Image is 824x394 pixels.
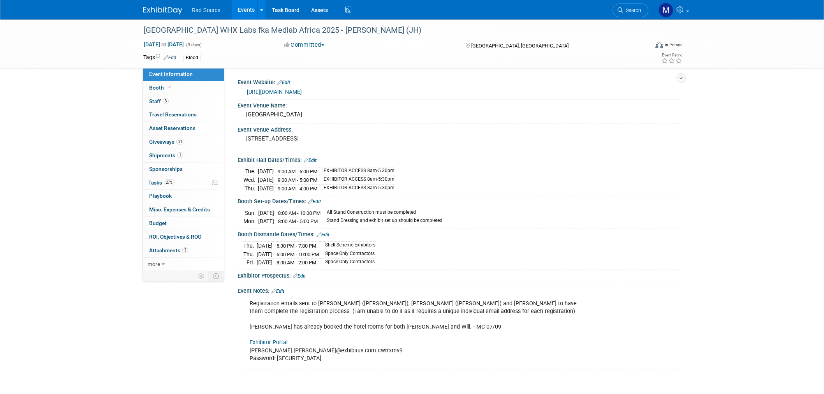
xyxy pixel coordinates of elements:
[319,167,394,176] td: EXHIBITOR ACCESS 8am-5:30pm
[148,179,174,186] span: Tasks
[664,42,683,48] div: In-Person
[143,176,224,190] a: Tasks27%
[143,81,224,95] a: Booth
[143,230,224,244] a: ROI, Objectives & ROO
[149,220,167,226] span: Budget
[623,7,641,13] span: Search
[658,3,673,18] img: Melissa Conboy
[149,139,184,145] span: Giveaways
[322,217,442,225] td: Stand Dressing and exhibit set up should be completed
[149,234,201,240] span: ROI, Objectives & ROO
[167,85,171,90] i: Booth reservation complete
[143,203,224,216] a: Misc. Expenses & Credits
[243,176,258,185] td: Wed.
[319,184,394,192] td: EXHIBITOR ACCESS 8am-5:30pm
[149,111,197,118] span: Travel Reservations
[281,41,327,49] button: Committed
[320,242,375,250] td: Shell Scheme Exhibitors
[149,84,173,91] span: Booth
[243,217,258,225] td: Mon.
[322,209,442,217] td: All Stand Construction must be completed
[149,166,183,172] span: Sponsorships
[257,250,273,259] td: [DATE]
[176,139,184,144] span: 21
[278,186,317,192] span: 9:00 AM - 4:00 PM
[143,122,224,135] a: Asset Reservations
[238,195,681,206] div: Booth Set-up Dates/Times:
[243,250,257,259] td: Thu.
[243,109,675,121] div: [GEOGRAPHIC_DATA]
[143,7,182,14] img: ExhibitDay
[149,71,193,77] span: Event Information
[293,273,306,279] a: Edit
[308,199,321,204] a: Edit
[320,259,375,267] td: Space Only Contractors
[250,339,287,346] a: Exhibitor Portal
[143,135,224,149] a: Giveaways21
[143,258,224,271] a: more
[278,169,317,174] span: 9:00 AM - 5:00 PM
[183,54,201,62] div: Blood
[304,158,317,163] a: Edit
[143,190,224,203] a: Playbook
[276,252,319,257] span: 6:00 PM - 10:00 PM
[276,260,316,266] span: 8:00 AM - 2:00 PM
[243,209,258,217] td: Sun.
[238,154,681,164] div: Exhibit Hall Dates/Times:
[149,125,195,131] span: Asset Reservations
[602,40,683,52] div: Event Format
[185,42,202,47] span: (3 days)
[164,179,174,185] span: 27%
[143,41,184,48] span: [DATE] [DATE]
[278,177,317,183] span: 9:00 AM - 5:00 PM
[257,242,273,250] td: [DATE]
[143,217,224,230] a: Budget
[177,152,183,158] span: 1
[164,55,176,60] a: Edit
[258,209,274,217] td: [DATE]
[143,95,224,108] a: Staff3
[257,259,273,267] td: [DATE]
[163,98,169,104] span: 3
[243,167,258,176] td: Tue.
[661,53,682,57] div: Event Rating
[195,271,208,281] td: Personalize Event Tab Strip
[143,149,224,162] a: Shipments1
[238,229,681,239] div: Booth Dismantle Dates/Times:
[317,232,329,237] a: Edit
[320,250,375,259] td: Space Only Contractors
[244,296,595,366] div: Registration emails sent to [PERSON_NAME] ([PERSON_NAME]), [PERSON_NAME] ([PERSON_NAME]) and [PER...
[143,163,224,176] a: Sponsorships
[613,4,648,17] a: Search
[149,193,172,199] span: Playbook
[258,167,274,176] td: [DATE]
[238,285,681,295] div: Event Notes:
[238,270,681,280] div: Exhibitor Prospectus:
[246,135,414,142] pre: [STREET_ADDRESS]
[182,247,188,253] span: 3
[143,244,224,257] a: Attachments3
[208,271,224,281] td: Toggle Event Tabs
[149,247,188,253] span: Attachments
[243,184,258,192] td: Thu.
[278,210,320,216] span: 8:00 AM - 10:00 PM
[258,217,274,225] td: [DATE]
[655,42,663,48] img: Format-Inperson.png
[277,80,290,85] a: Edit
[243,242,257,250] td: Thu.
[143,108,224,121] a: Travel Reservations
[319,176,394,185] td: EXHIBITOR ACCESS 8am-5:30pm
[238,124,681,134] div: Event Venue Address:
[143,68,224,81] a: Event Information
[149,206,210,213] span: Misc. Expenses & Credits
[149,152,183,158] span: Shipments
[276,243,316,249] span: 5:30 PM - 7:00 PM
[238,76,681,86] div: Event Website:
[247,89,302,95] a: [URL][DOMAIN_NAME]
[148,261,160,267] span: more
[258,176,274,185] td: [DATE]
[192,7,220,13] span: Rad Source
[160,41,167,47] span: to
[243,259,257,267] td: Fri.
[143,53,176,62] td: Tags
